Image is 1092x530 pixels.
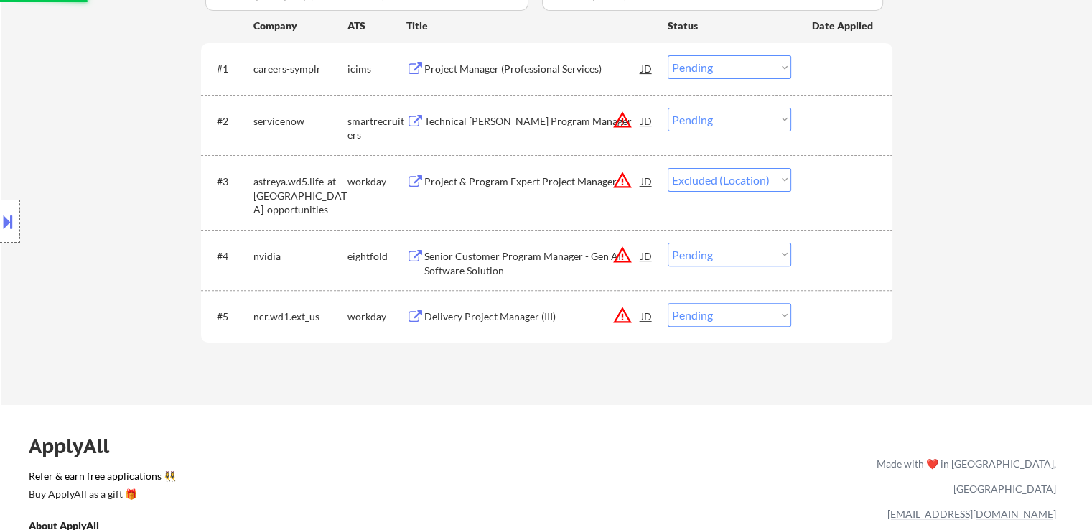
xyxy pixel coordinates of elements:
div: servicenow [253,114,347,129]
div: Technical [PERSON_NAME] Program Manager [424,114,641,129]
a: Buy ApplyAll as a gift 🎁 [29,486,172,504]
div: Made with ❤️ in [GEOGRAPHIC_DATA], [GEOGRAPHIC_DATA] [871,451,1056,501]
div: Title [406,19,654,33]
div: Project & Program Expert Project Manager [424,175,641,189]
div: icims [347,62,406,76]
div: Senior Customer Program Manager - Gen AI Software Solution [424,249,641,277]
div: Project Manager (Professional Services) [424,62,641,76]
div: JD [640,303,654,329]
button: warning_amber [612,305,633,325]
div: smartrecruiters [347,114,406,142]
div: Buy ApplyAll as a gift 🎁 [29,489,172,499]
div: workday [347,310,406,324]
div: Date Applied [812,19,875,33]
div: ncr.wd1.ext_us [253,310,347,324]
div: careers-symplr [253,62,347,76]
div: nvidia [253,249,347,264]
div: Company [253,19,347,33]
button: warning_amber [612,170,633,190]
div: JD [640,108,654,134]
div: ATS [347,19,406,33]
div: JD [640,55,654,81]
div: Delivery Project Manager (III) [424,310,641,324]
a: [EMAIL_ADDRESS][DOMAIN_NAME] [887,508,1056,520]
div: eightfold [347,249,406,264]
div: workday [347,175,406,189]
button: warning_amber [612,110,633,130]
a: Refer & earn free applications 👯‍♀️ [29,471,577,486]
div: #1 [217,62,242,76]
div: JD [640,168,654,194]
div: JD [640,243,654,269]
div: ApplyAll [29,434,126,458]
button: warning_amber [612,245,633,265]
div: astreya.wd5.life-at-[GEOGRAPHIC_DATA]-opportunities [253,175,347,217]
div: Status [668,12,791,38]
